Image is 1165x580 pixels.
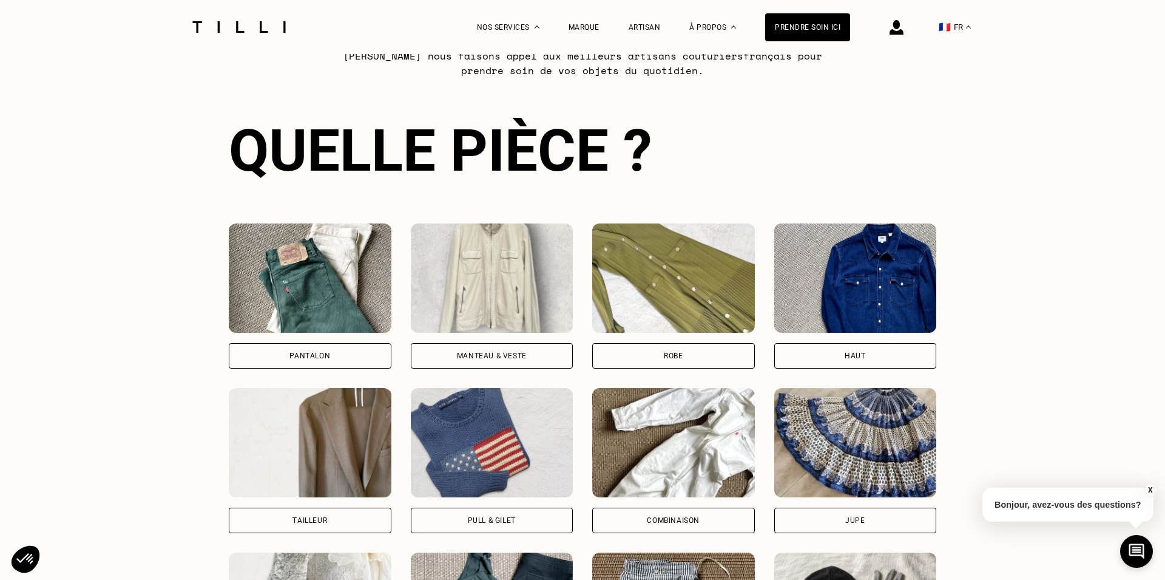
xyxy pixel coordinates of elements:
[188,21,290,33] img: Logo du service de couturière Tilli
[229,117,936,185] div: Quelle pièce ?
[411,223,573,333] img: Tilli retouche votre Manteau & Veste
[592,388,755,497] img: Tilli retouche votre Combinaison
[629,23,661,32] a: Artisan
[765,13,850,41] a: Prendre soin ici
[229,388,391,497] img: Tilli retouche votre Tailleur
[569,23,599,32] a: Marque
[774,223,937,333] img: Tilli retouche votre Haut
[966,26,971,29] img: menu déroulant
[845,517,865,524] div: Jupe
[647,517,700,524] div: Combinaison
[289,352,330,360] div: Pantalon
[468,517,516,524] div: Pull & gilet
[457,352,527,360] div: Manteau & Veste
[292,517,327,524] div: Tailleur
[535,26,539,29] img: Menu déroulant
[982,488,1153,522] p: Bonjour, avez-vous des questions?
[845,352,865,360] div: Haut
[664,352,683,360] div: Robe
[774,388,937,497] img: Tilli retouche votre Jupe
[229,223,391,333] img: Tilli retouche votre Pantalon
[890,20,903,35] img: icône connexion
[939,21,951,33] span: 🇫🇷
[342,49,823,78] p: [PERSON_NAME] nous faisons appel aux meilleurs artisans couturiers français pour prendre soin de ...
[592,223,755,333] img: Tilli retouche votre Robe
[731,26,736,29] img: Menu déroulant à propos
[411,388,573,497] img: Tilli retouche votre Pull & gilet
[1144,483,1156,497] button: X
